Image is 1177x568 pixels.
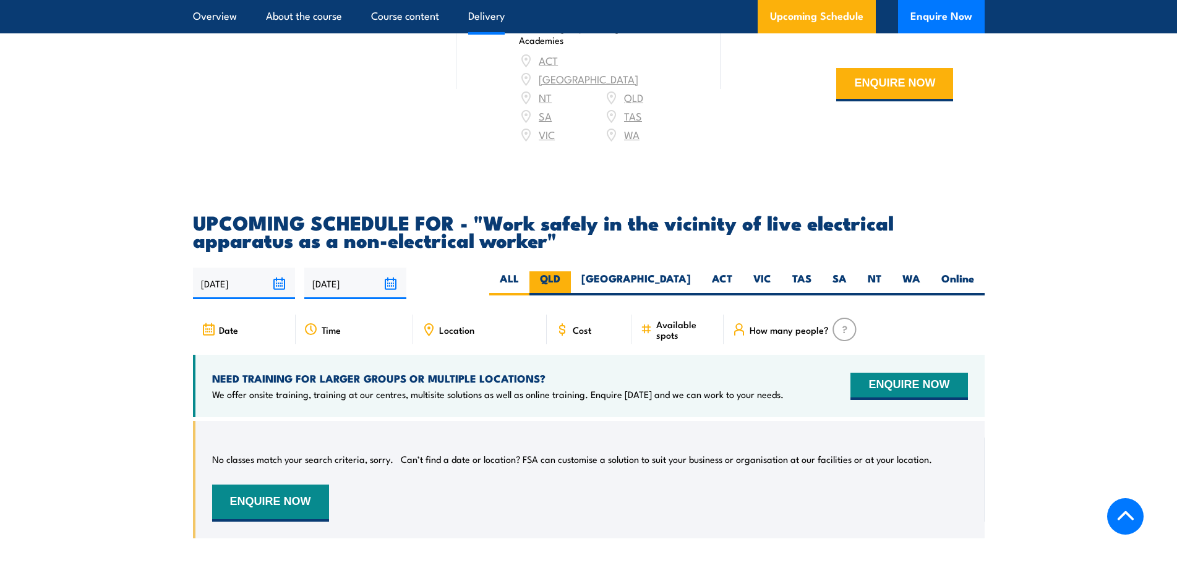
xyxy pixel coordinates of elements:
[322,324,341,335] span: Time
[212,453,393,465] p: No classes match your search criteria, sorry.
[439,324,474,335] span: Location
[656,319,715,340] span: Available spots
[212,388,784,401] p: We offer onsite training, training at our centres, multisite solutions as well as online training...
[892,271,931,295] label: WA
[529,271,571,295] label: QLD
[489,271,529,295] label: ALL
[701,271,743,295] label: ACT
[743,271,782,295] label: VIC
[401,453,932,465] p: Can’t find a date or location? FSA can customise a solution to suit your business or organisation...
[193,268,295,299] input: From date
[571,271,701,295] label: [GEOGRAPHIC_DATA]
[931,271,985,295] label: Online
[857,271,892,295] label: NT
[304,268,406,299] input: To date
[219,324,238,335] span: Date
[836,68,953,101] button: ENQUIRE NOW
[750,324,829,335] span: How many people?
[212,485,329,522] button: ENQUIRE NOW
[850,373,967,400] button: ENQUIRE NOW
[822,271,857,295] label: SA
[573,324,591,335] span: Cost
[782,271,822,295] label: TAS
[193,213,985,248] h2: UPCOMING SCHEDULE FOR - "Work safely in the vicinity of live electrical apparatus as a non-electr...
[212,371,784,385] h4: NEED TRAINING FOR LARGER GROUPS OR MULTIPLE LOCATIONS?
